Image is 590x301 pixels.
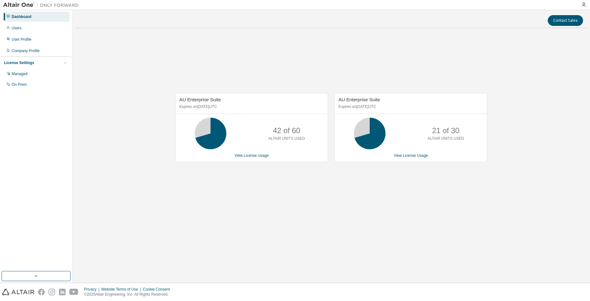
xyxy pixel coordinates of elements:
p: Expires on [DATE] UTC [179,104,322,109]
div: User Profile [12,37,32,42]
div: On Prem [12,82,27,87]
div: Cookie Consent [143,287,173,292]
div: Managed [12,71,27,76]
img: instagram.svg [49,289,55,295]
img: altair_logo.svg [2,289,34,295]
img: linkedin.svg [59,289,66,295]
p: ALTAIR UNITS USED [268,136,305,141]
div: Company Profile [12,48,40,53]
p: 21 of 30 [432,125,460,136]
button: Contact Sales [548,15,583,26]
div: Privacy [84,287,101,292]
span: AU Enterprise Suite [338,97,380,102]
a: View License Usage [394,153,428,158]
img: facebook.svg [38,289,45,295]
span: AU Enterprise Suite [179,97,221,102]
div: Users [12,26,21,31]
p: 42 of 60 [273,125,300,136]
img: youtube.svg [69,289,78,295]
div: Website Terms of Use [101,287,143,292]
a: View License Usage [234,153,269,158]
p: ALTAIR UNITS USED [427,136,464,141]
div: Dashboard [12,14,32,19]
div: License Settings [4,60,34,65]
p: Expires on [DATE] UTC [338,104,482,109]
img: Altair One [3,2,82,8]
p: © 2025 Altair Engineering, Inc. All Rights Reserved. [84,292,174,297]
